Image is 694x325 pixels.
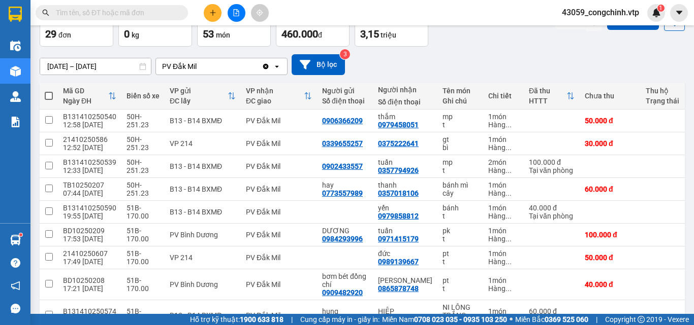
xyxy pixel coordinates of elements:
div: B13 - B14 BXMĐ [170,208,236,216]
span: aim [256,9,263,16]
div: 0909482920 [322,288,363,297]
span: Cung cấp máy in - giấy in: [300,314,380,325]
span: | [596,314,597,325]
img: warehouse-icon [10,66,21,77]
div: Thu hộ [646,87,688,95]
div: 17:21 [DATE] [63,284,116,293]
span: 29 [45,28,56,40]
div: 50.000 đ [585,117,636,125]
div: t [443,258,478,266]
div: VP nhận [246,87,304,95]
div: 12:52 [DATE] [63,143,116,152]
span: ... [506,212,512,220]
span: ... [506,166,512,174]
div: 07:44 [DATE] [63,189,116,197]
strong: 0369 525 060 [545,315,588,323]
div: pk [443,227,478,235]
div: PV Bình Dương [170,280,236,288]
div: 21410250607 [63,249,116,258]
th: Toggle SortBy [524,83,580,110]
div: BD10250208 [63,276,116,284]
div: B131410250574 [63,307,116,315]
div: VP gửi [170,87,228,95]
button: plus [204,4,222,22]
span: notification [11,281,20,291]
div: bánh mì [443,181,478,189]
div: 0357018106 [378,189,419,197]
svg: Clear value [262,62,270,70]
input: Select a date range. [40,58,151,75]
span: đơn [58,31,71,39]
div: Hàng thông thường [488,258,519,266]
div: Hàng thông thường [488,284,519,293]
div: PV Đắk Mil [246,231,312,239]
button: file-add [228,4,245,22]
div: PV Bình Dương [170,231,236,239]
div: hung [322,307,368,315]
div: 100.000 đ [585,231,636,239]
span: caret-down [675,8,684,17]
div: Chi tiết [488,92,519,100]
div: 50H-251.23 [127,158,160,174]
div: 0971415179 [378,235,419,243]
span: 460.000 [281,28,318,40]
div: VP 214 [170,254,236,262]
button: caret-down [670,4,688,22]
span: Miền Nam [382,314,507,325]
div: PV Đắk Mil [246,311,312,319]
div: mp [443,158,478,166]
span: ... [506,235,512,243]
div: HIỆP [378,307,432,315]
div: BD10250209 [63,227,116,235]
div: VP 214 [170,139,236,148]
div: 51B-170.00 [127,249,160,266]
th: Toggle SortBy [58,83,121,110]
div: 0375222641 [378,139,419,148]
div: B131410250540 [63,113,116,121]
div: 1 món [488,181,519,189]
span: 1 [659,5,663,12]
span: copyright [638,316,645,323]
div: 1 món [488,227,519,235]
div: 0979458051 [378,121,419,129]
span: ... [506,189,512,197]
div: 51B-170.00 [127,307,160,323]
div: 60.000 đ [585,185,636,193]
div: hay [322,181,368,189]
div: B13 - B14 BXMĐ [170,117,236,125]
div: 1 món [488,204,519,212]
div: 60.000 đ [529,307,575,315]
div: B13 - B14 BXMĐ [170,311,236,319]
span: ⚪️ [510,317,513,321]
input: Selected PV Đắk Mil. [198,61,199,71]
button: Bộ lọc [292,54,345,75]
div: PV Đắk Mil [246,280,312,288]
div: 0357794926 [378,166,419,174]
img: logo-vxr [9,7,22,22]
span: ... [506,143,512,152]
div: thanh [378,181,432,189]
div: xuân phúc [378,276,432,284]
div: 17:53 [DATE] [63,235,116,243]
div: 50H-251.23 [127,135,160,152]
div: 51B-170.00 [127,204,160,220]
svg: open [273,62,281,70]
div: Ghi chú [443,97,478,105]
sup: 1 [657,5,665,12]
div: bơm bét đồng chí [322,272,368,288]
button: Đơn hàng29đơn [40,10,113,47]
button: Chưa thu3,15 triệu [355,10,428,47]
div: 0902433557 [322,162,363,170]
div: DƯƠNG [322,227,368,235]
div: 1 món [488,113,519,121]
img: warehouse-icon [10,91,21,102]
div: 21410250586 [63,135,116,143]
div: Hàng thông thường [488,143,519,152]
div: t [443,212,478,220]
div: PV Đắk Mil [246,117,312,125]
div: 0865878748 [378,284,419,293]
div: Trạng thái [646,97,688,105]
span: Hỗ trợ kỹ thuật: [190,314,283,325]
div: 30.000 đ [585,139,636,148]
div: PV Đắk Mil [246,254,312,262]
